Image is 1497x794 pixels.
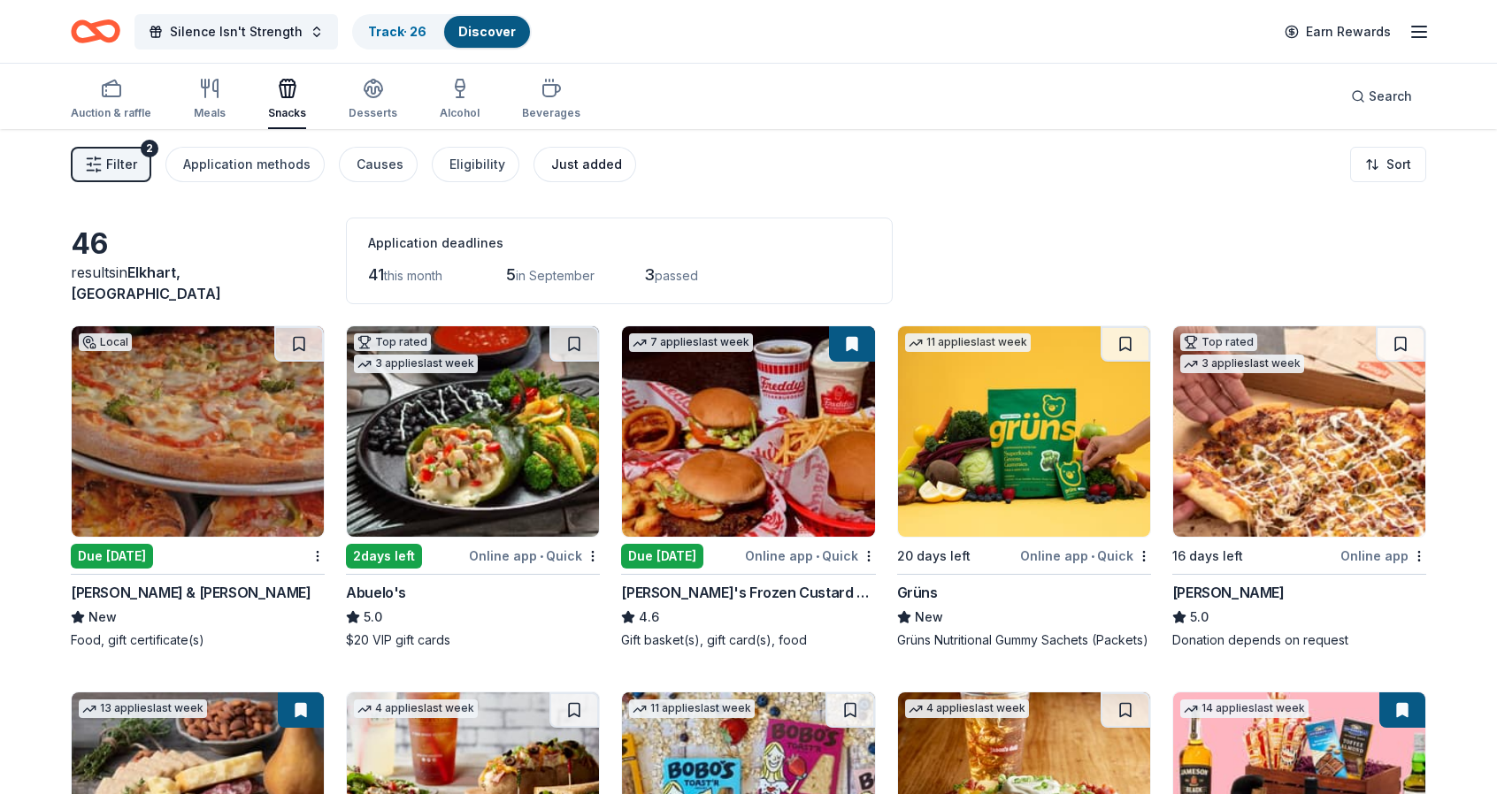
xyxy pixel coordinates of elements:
[639,607,659,628] span: 4.6
[354,333,431,351] div: Top rated
[897,546,971,567] div: 20 days left
[1173,326,1425,537] img: Image for Casey's
[1190,607,1209,628] span: 5.0
[79,333,132,351] div: Local
[915,607,943,628] span: New
[183,154,311,175] div: Application methods
[905,333,1031,352] div: 11 applies last week
[644,265,655,284] span: 3
[141,140,158,157] div: 2
[1172,582,1285,603] div: [PERSON_NAME]
[71,263,221,302] span: Elkhart, [GEOGRAPHIC_DATA]
[354,699,478,718] div: 4 applies last week
[134,14,338,50] button: Silence Isn't Strength
[432,147,519,182] button: Eligibility
[165,147,325,182] button: Application methods
[71,582,311,603] div: [PERSON_NAME] & [PERSON_NAME]
[622,326,874,537] img: Image for Freddy's Frozen Custard & Steakburgers
[522,106,580,120] div: Beverages
[347,326,599,537] img: Image for Abuelo's
[816,549,819,563] span: •
[349,106,397,120] div: Desserts
[71,226,325,262] div: 46
[897,325,1151,649] a: Image for Grüns11 applieslast week20 days leftOnline app•QuickGrünsNewGrüns Nutritional Gummy Sac...
[71,11,120,52] a: Home
[1172,631,1426,649] div: Donation depends on request
[71,263,221,302] span: in
[897,631,1151,649] div: Grüns Nutritional Gummy Sachets (Packets)
[1091,549,1094,563] span: •
[71,325,325,649] a: Image for Sam & Louie'sLocalDue [DATE][PERSON_NAME] & [PERSON_NAME]NewFood, gift certificate(s)
[449,154,505,175] div: Eligibility
[551,154,622,175] div: Just added
[655,268,698,283] span: passed
[364,607,382,628] span: 5.0
[71,544,153,569] div: Due [DATE]
[458,24,516,39] a: Discover
[72,326,324,537] img: Image for Sam & Louie's
[339,147,418,182] button: Causes
[621,631,875,649] div: Gift basket(s), gift card(s), food
[346,544,422,569] div: 2 days left
[440,71,480,129] button: Alcohol
[352,14,532,50] button: Track· 26Discover
[349,71,397,129] button: Desserts
[170,21,303,42] span: Silence Isn't Strength
[522,71,580,129] button: Beverages
[1020,545,1151,567] div: Online app Quick
[540,549,543,563] span: •
[384,268,442,283] span: this month
[516,268,595,283] span: in September
[346,631,600,649] div: $20 VIP gift cards
[621,544,703,569] div: Due [DATE]
[629,699,755,718] div: 11 applies last week
[1172,546,1243,567] div: 16 days left
[1172,325,1426,649] a: Image for Casey'sTop rated3 applieslast week16 days leftOnline app[PERSON_NAME]5.0Donation depend...
[268,71,306,129] button: Snacks
[106,154,137,175] span: Filter
[897,582,938,603] div: Grüns
[368,24,426,39] a: Track· 26
[346,325,600,649] a: Image for Abuelo's Top rated3 applieslast week2days leftOnline app•QuickAbuelo's5.0$20 VIP gift c...
[1350,147,1426,182] button: Sort
[1337,79,1426,114] button: Search
[71,71,151,129] button: Auction & raffle
[1386,154,1411,175] span: Sort
[898,326,1150,537] img: Image for Grüns
[71,631,325,649] div: Food, gift certificate(s)
[1274,16,1401,48] a: Earn Rewards
[745,545,876,567] div: Online app Quick
[71,106,151,120] div: Auction & raffle
[194,106,226,120] div: Meals
[268,106,306,120] div: Snacks
[71,147,151,182] button: Filter2
[469,545,600,567] div: Online app Quick
[621,325,875,649] a: Image for Freddy's Frozen Custard & Steakburgers7 applieslast weekDue [DATE]Online app•Quick[PERS...
[905,699,1029,718] div: 4 applies last week
[1180,333,1257,351] div: Top rated
[621,582,875,603] div: [PERSON_NAME]'s Frozen Custard & Steakburgers
[1369,86,1412,107] span: Search
[368,265,384,284] span: 41
[534,147,636,182] button: Just added
[629,333,753,352] div: 7 applies last week
[506,265,516,284] span: 5
[357,154,403,175] div: Causes
[88,607,117,628] span: New
[79,699,207,718] div: 13 applies last week
[354,355,478,373] div: 3 applies last week
[1340,545,1426,567] div: Online app
[194,71,226,129] button: Meals
[368,233,871,254] div: Application deadlines
[71,262,325,304] div: results
[1180,355,1304,373] div: 3 applies last week
[1180,699,1309,718] div: 14 applies last week
[346,582,406,603] div: Abuelo's
[440,106,480,120] div: Alcohol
